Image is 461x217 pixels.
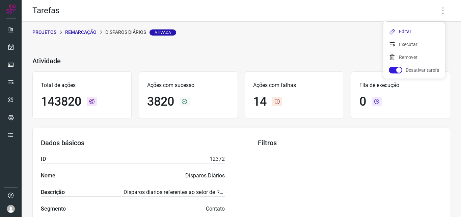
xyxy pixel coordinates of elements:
img: avatar-user-boy.jpg [7,205,15,213]
p: 12372 [210,155,225,163]
label: ID [41,155,46,163]
p: Total de ações [41,81,123,89]
p: Contato [206,205,225,213]
p: Disparos Diários [185,172,225,180]
p: PROJETOS [32,29,56,36]
li: Editar [383,26,445,37]
h1: 143820 [41,94,81,109]
p: Disparos Diários [105,29,176,36]
h3: Filtros [258,139,442,147]
p: Ações com sucesso [147,81,229,89]
p: Ações com falhas [253,81,335,89]
img: Logo [6,4,16,14]
span: Ativada [150,29,176,36]
h3: Dados básicos [41,139,225,147]
li: Desativar tarefa [383,65,445,75]
p: Remarcação [65,29,97,36]
li: Remover [383,52,445,63]
h2: Tarefas [32,6,59,16]
p: Disparos diarios referentes ao setor de Remacação [124,188,225,196]
h1: 0 [359,94,366,109]
li: Executar [383,39,445,50]
p: Fila de execução [359,81,442,89]
label: Nome [41,172,55,180]
h1: 3820 [147,94,174,109]
h3: Atividade [32,57,61,65]
h1: 14 [253,94,267,109]
label: Descrição [41,188,65,196]
label: Segmento [41,205,66,213]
